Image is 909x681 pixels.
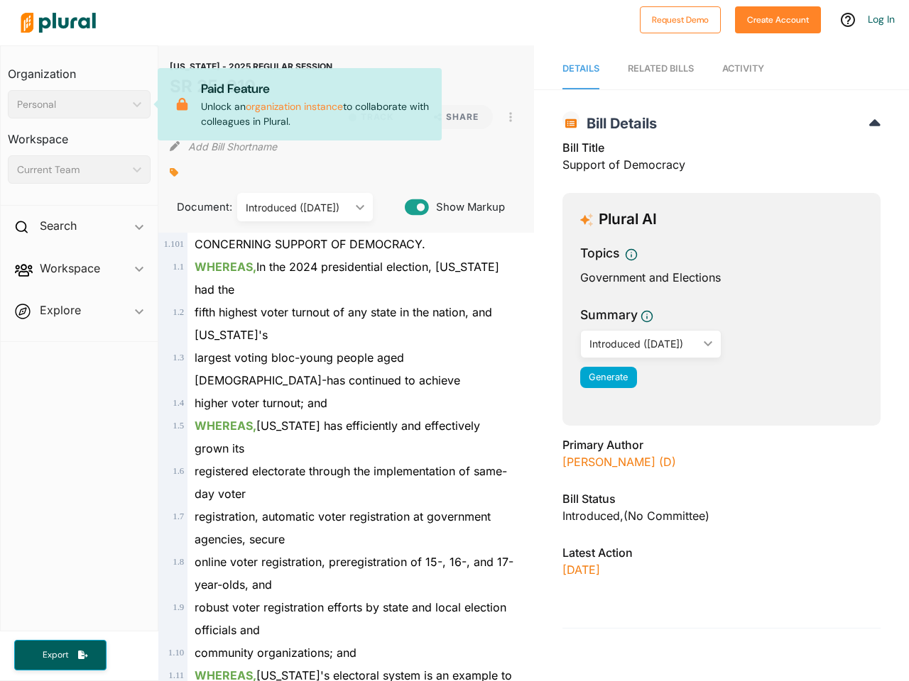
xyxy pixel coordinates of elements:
span: 1 . 5 [173,421,184,431]
a: Create Account [735,11,821,26]
span: fifth highest voter turnout of any state in the nation, and [US_STATE]'s [195,305,492,342]
span: 1 . 2 [173,307,184,317]
p: Paid Feature [201,79,430,98]
ins: WHEREAS, [195,260,256,274]
span: 1 . 6 [173,466,184,476]
a: [PERSON_NAME] (D) [562,455,676,469]
span: [US_STATE] has efficiently and effectively grown its [195,419,480,455]
span: Show Markup [429,199,505,215]
div: Personal [17,97,127,112]
a: Activity [722,49,764,89]
span: Details [562,63,599,74]
div: Introduced ([DATE]) [246,200,350,215]
div: Support of Democracy [562,139,881,182]
span: 1 . 3 [173,353,184,362]
button: Share [414,105,499,129]
ins: WHEREAS, [195,419,256,433]
h3: Primary Author [562,436,881,453]
span: Generate [589,372,628,382]
button: Generate [580,367,637,388]
a: Request Demo [640,11,721,26]
button: Export [14,640,107,670]
span: 1 . 101 [163,239,184,249]
div: RELATED BILLS [628,62,694,75]
h3: Bill Title [562,139,881,156]
div: Add tags [170,162,178,183]
h3: Organization [8,53,151,84]
span: 1 . 11 [168,670,184,680]
span: largest voting bloc-young people aged [DEMOGRAPHIC_DATA]-has continued to achieve [195,350,460,387]
div: Introduced ([DATE]) [589,336,698,351]
span: higher voter turnout; and [195,396,327,410]
div: Introduced , (no committee) [562,507,881,524]
h3: Topics [580,244,619,262]
h3: Bill Status [562,490,881,507]
span: 1 . 9 [173,602,184,612]
span: 1 . 4 [173,398,184,408]
button: Share [420,105,493,129]
span: registration, automatic voter registration at government agencies, secure [195,509,491,546]
span: Bill Details [579,115,657,132]
span: CONCERNING SUPPORT OF DEMOCRACY. [195,237,425,251]
span: Activity [722,63,764,74]
span: robust voter registration efforts by state and local election officials and [195,600,506,637]
a: organization instance [246,100,343,113]
span: registered electorate through the implementation of same-day voter [195,464,507,501]
div: Current Team [17,162,127,177]
a: Details [562,49,599,89]
span: Export [33,649,78,661]
button: Request Demo [640,6,721,33]
h3: Summary [580,306,638,324]
div: Government and Elections [580,269,863,286]
h3: Workspace [8,118,151,150]
button: Add Bill Shortname [188,135,277,157]
p: [DATE] [562,561,881,578]
a: RELATED BILLS [628,49,694,89]
button: Create Account [735,6,821,33]
span: online voter registration, preregistration of 15-, 16-, and 17-year-olds, and [195,555,513,592]
p: Unlock an to collaborate with colleagues in Plural. [201,79,430,129]
span: [US_STATE] - 2025 REGULAR SESSION [170,61,332,72]
span: 1 . 8 [173,557,184,567]
h2: Search [40,218,77,233]
span: Document: [170,199,219,215]
span: 1 . 10 [168,648,184,658]
a: Log In [868,13,895,26]
span: 1 . 1 [173,262,184,272]
span: community organizations; and [195,646,356,660]
h3: Plural AI [599,211,657,228]
h3: Latest Action [562,544,881,561]
span: In the 2024 presidential election, [US_STATE] had the [195,260,499,297]
span: 1 . 7 [173,511,184,521]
